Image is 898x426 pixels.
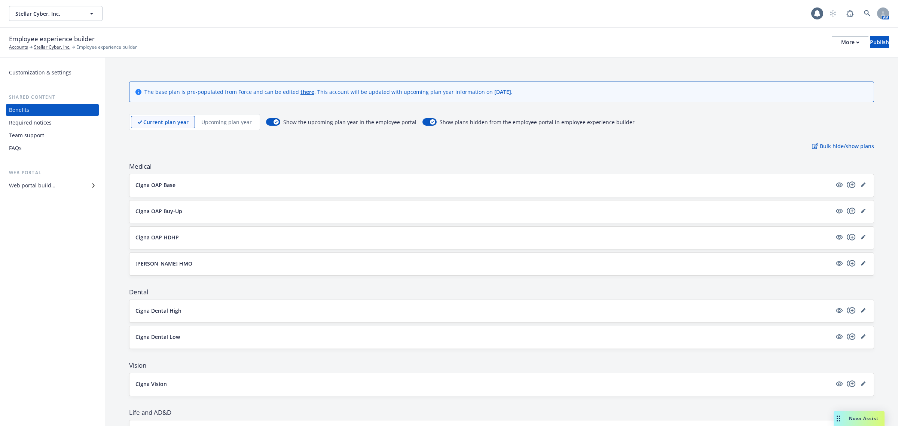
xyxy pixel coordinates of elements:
[129,408,874,417] span: Life and AD&D
[314,88,494,95] span: . This account will be updated with upcoming plan year information on
[859,233,868,242] a: editPencil
[135,307,832,315] button: Cigna Dental High
[9,104,29,116] div: Benefits
[859,332,868,341] a: editPencil
[859,306,868,315] a: editPencil
[847,379,856,388] a: copyPlus
[283,118,416,126] span: Show the upcoming plan year in the employee portal
[832,36,868,48] button: More
[835,259,844,268] a: visible
[135,380,832,388] button: Cigna Vision
[6,94,99,101] div: Shared content
[847,206,856,215] a: copyPlus
[9,6,103,21] button: Stellar Cyber, Inc.
[9,34,95,44] span: Employee experience builder
[841,37,859,48] div: More
[201,118,252,126] p: Upcoming plan year
[847,332,856,341] a: copyPlus
[494,88,513,95] span: [DATE] .
[135,380,167,388] p: Cigna Vision
[834,411,885,426] button: Nova Assist
[835,206,844,215] a: visible
[129,361,874,370] span: Vision
[135,260,192,267] p: [PERSON_NAME] HMO
[6,67,99,79] a: Customization & settings
[860,6,875,21] a: Search
[135,207,182,215] p: Cigna OAP Buy-Up
[34,44,70,50] a: Stellar Cyber, Inc.
[835,379,844,388] a: visible
[847,259,856,268] a: copyPlus
[144,88,300,95] span: The base plan is pre-populated from Force and can be edited
[6,180,99,191] a: Web portal builder
[135,333,180,341] p: Cigna Dental Low
[6,117,99,129] a: Required notices
[870,37,889,48] div: Publish
[135,307,181,315] p: Cigna Dental High
[9,180,55,191] div: Web portal builder
[135,233,832,241] button: Cigna OAP HDHP
[300,88,314,95] a: there
[9,67,71,79] div: Customization & settings
[835,233,844,242] a: visible
[835,180,844,189] a: visible
[812,142,874,150] p: Bulk hide/show plans
[6,104,99,116] a: Benefits
[859,180,868,189] a: editPencil
[859,379,868,388] a: editPencil
[135,333,832,341] button: Cigna Dental Low
[847,306,856,315] a: copyPlus
[9,142,22,154] div: FAQs
[135,260,832,267] button: [PERSON_NAME] HMO
[847,233,856,242] a: copyPlus
[9,117,52,129] div: Required notices
[135,181,832,189] button: Cigna OAP Base
[825,6,840,21] a: Start snowing
[847,180,856,189] a: copyPlus
[9,44,28,50] a: Accounts
[849,415,879,422] span: Nova Assist
[6,129,99,141] a: Team support
[135,233,179,241] p: Cigna OAP HDHP
[870,36,889,48] button: Publish
[129,288,874,297] span: Dental
[834,411,843,426] div: Drag to move
[143,118,189,126] p: Current plan year
[440,118,635,126] span: Show plans hidden from the employee portal in employee experience builder
[76,44,137,50] span: Employee experience builder
[6,142,99,154] a: FAQs
[835,332,844,341] a: visible
[859,206,868,215] a: editPencil
[135,207,832,215] button: Cigna OAP Buy-Up
[15,10,80,18] span: Stellar Cyber, Inc.
[9,129,44,141] div: Team support
[843,6,858,21] a: Report a Bug
[859,259,868,268] a: editPencil
[135,181,175,189] p: Cigna OAP Base
[129,162,874,171] span: Medical
[835,306,844,315] a: visible
[6,169,99,177] div: Web portal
